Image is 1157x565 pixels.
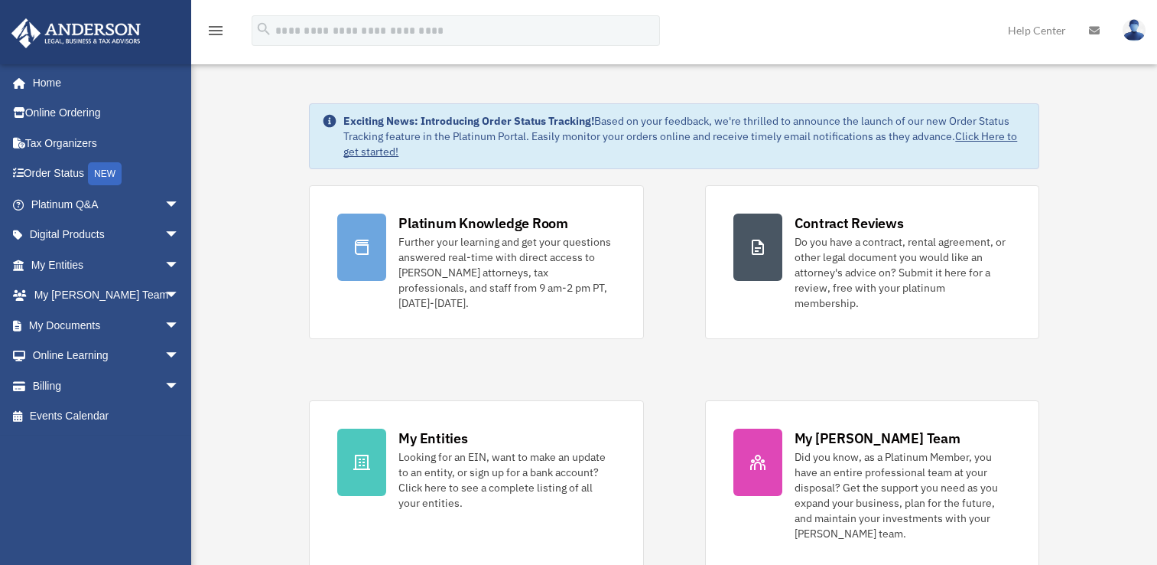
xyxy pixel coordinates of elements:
[206,21,225,40] i: menu
[164,371,195,402] span: arrow_drop_down
[309,185,643,339] a: Platinum Knowledge Room Further your learning and get your questions answered real-time with dire...
[164,310,195,341] span: arrow_drop_down
[11,128,203,158] a: Tax Organizers
[398,234,615,311] div: Further your learning and get your questions answered real-time with direct access to [PERSON_NAM...
[795,429,960,448] div: My [PERSON_NAME] Team
[164,250,195,281] span: arrow_drop_down
[11,250,203,280] a: My Entitiesarrow_drop_down
[343,113,1025,159] div: Based on your feedback, we're thrilled to announce the launch of our new Order Status Tracking fe...
[164,280,195,312] span: arrow_drop_down
[11,189,203,220] a: Platinum Q&Aarrow_drop_down
[795,214,904,233] div: Contract Reviews
[11,280,203,311] a: My [PERSON_NAME] Teamarrow_drop_down
[11,158,203,190] a: Order StatusNEW
[705,185,1039,339] a: Contract Reviews Do you have a contract, rental agreement, or other legal document you would like...
[398,449,615,511] div: Looking for an EIN, want to make an update to an entity, or sign up for a bank account? Click her...
[7,18,145,48] img: Anderson Advisors Platinum Portal
[11,220,203,250] a: Digital Productsarrow_drop_down
[255,21,272,38] i: search
[11,401,203,432] a: Events Calendar
[343,114,594,128] strong: Exciting News: Introducing Order Status Tracking!
[164,220,195,251] span: arrow_drop_down
[11,341,203,371] a: Online Learningarrow_drop_down
[795,449,1011,541] div: Did you know, as a Platinum Member, you have an entire professional team at your disposal? Get th...
[164,341,195,372] span: arrow_drop_down
[164,189,195,220] span: arrow_drop_down
[398,429,467,448] div: My Entities
[398,214,568,233] div: Platinum Knowledge Room
[206,27,225,40] a: menu
[11,310,203,341] a: My Documentsarrow_drop_down
[1123,19,1146,41] img: User Pic
[11,98,203,129] a: Online Ordering
[88,162,122,185] div: NEW
[11,371,203,401] a: Billingarrow_drop_down
[343,129,1017,158] a: Click Here to get started!
[11,67,195,98] a: Home
[795,234,1011,311] div: Do you have a contract, rental agreement, or other legal document you would like an attorney's ad...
